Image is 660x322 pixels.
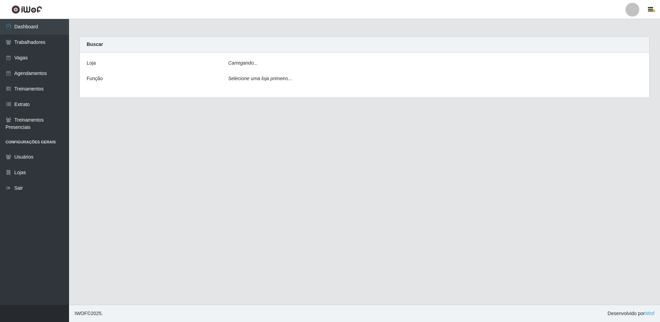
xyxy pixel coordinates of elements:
[75,311,87,316] span: IWOF
[87,75,103,82] label: Função
[87,59,96,67] label: Loja
[228,76,292,81] i: Selecione uma loja primeiro...
[75,310,103,317] span: © 2025 .
[87,41,103,47] strong: Buscar
[608,310,654,317] span: Desenvolvido por
[645,311,654,316] a: iWof
[228,60,258,66] i: Carregando...
[11,5,42,14] img: CoreUI Logo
